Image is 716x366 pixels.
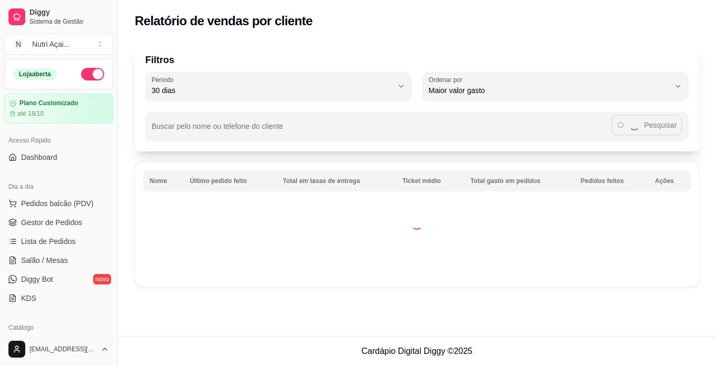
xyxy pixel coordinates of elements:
a: Salão / Mesas [4,252,113,269]
span: N [13,39,24,49]
span: Salão / Mesas [21,255,68,266]
span: Gestor de Pedidos [21,217,82,228]
article: Plano Customizado [19,99,78,107]
span: 30 dias [152,85,393,96]
input: Buscar pelo nome ou telefone do cliente [152,125,611,136]
div: Dia a dia [4,178,113,195]
div: Catálogo [4,319,113,336]
div: Loja aberta [13,68,57,80]
span: Lista de Pedidos [21,236,76,247]
span: [EMAIL_ADDRESS][DOMAIN_NAME] [29,345,96,353]
span: Dashboard [21,152,57,162]
button: Ordenar porMaior valor gasto [422,72,689,101]
a: Gestor de Pedidos [4,214,113,231]
h2: Relatório de vendas por cliente [135,13,313,29]
a: Plano Customizadoaté 18/10 [4,94,113,124]
a: Dashboard [4,149,113,166]
a: Diggy Botnovo [4,271,113,288]
button: Select a team [4,34,113,55]
button: Alterar Status [81,68,104,80]
a: KDS [4,290,113,307]
a: Lista de Pedidos [4,233,113,250]
div: Loading [412,219,422,230]
footer: Cardápio Digital Diggy © 2025 [118,336,716,366]
div: Nutri Açai ... [32,39,70,49]
article: até 18/10 [17,109,44,118]
a: DiggySistema de Gestão [4,4,113,29]
p: Filtros [145,53,689,67]
button: Período30 dias [145,72,412,101]
span: Pedidos balcão (PDV) [21,198,94,209]
span: Diggy Bot [21,274,53,284]
button: Pedidos balcão (PDV) [4,195,113,212]
label: Período [152,75,177,84]
span: Sistema de Gestão [29,17,109,26]
div: Acesso Rápido [4,132,113,149]
label: Ordenar por [429,75,466,84]
button: [EMAIL_ADDRESS][DOMAIN_NAME] [4,337,113,362]
span: KDS [21,293,36,303]
span: Maior valor gasto [429,85,670,96]
span: Diggy [29,8,109,17]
